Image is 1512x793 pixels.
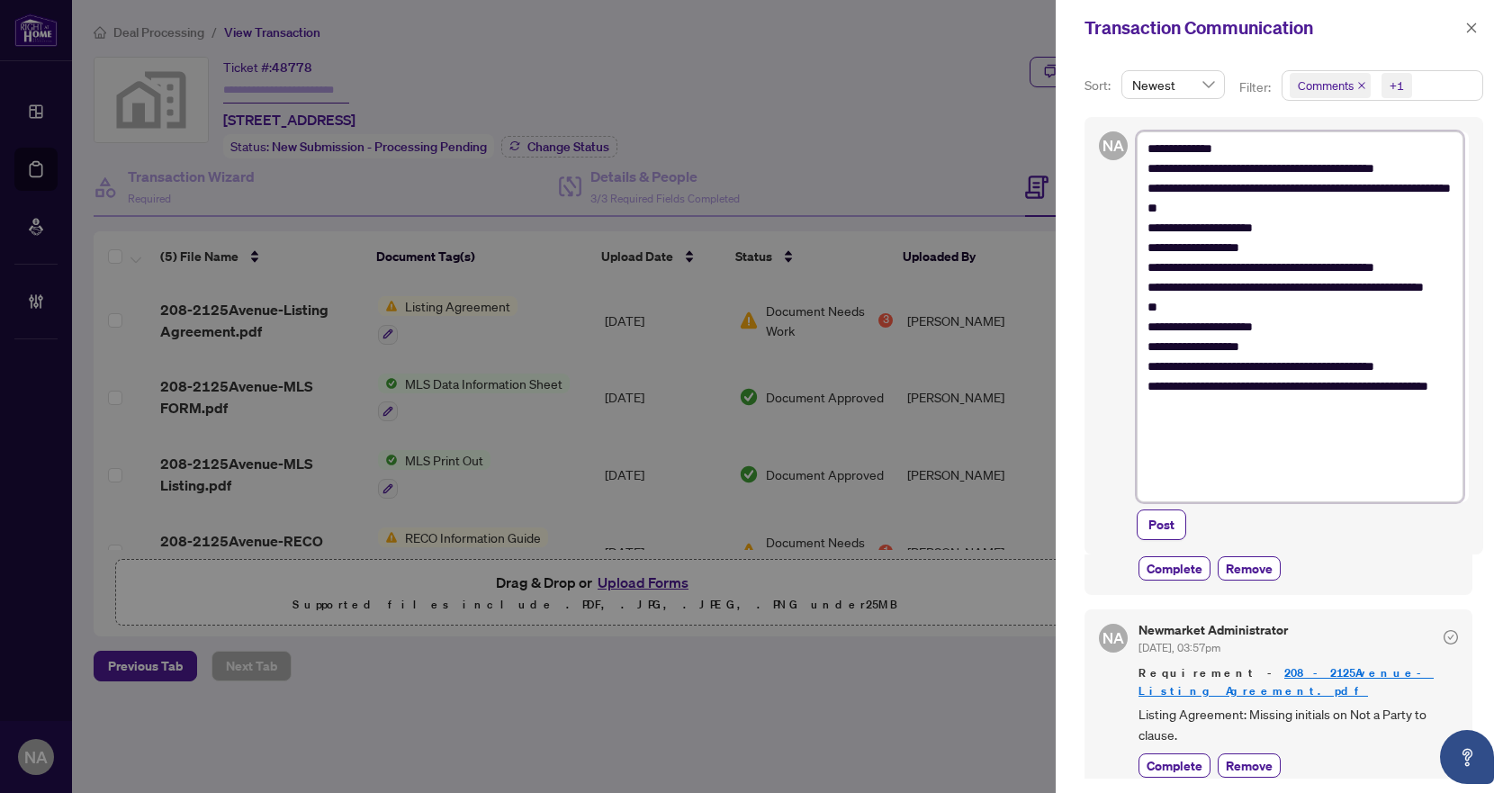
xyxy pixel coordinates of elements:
span: Complete [1147,756,1202,775]
div: +1 [1390,77,1404,95]
a: 208-2125Avenue-Listing Agreement.pdf [1138,665,1434,698]
span: Newest [1132,71,1214,98]
span: Remove [1226,756,1273,775]
button: Open asap [1440,730,1494,784]
span: Complete [1147,559,1202,578]
p: Filter: [1239,77,1273,97]
button: Complete [1138,753,1210,778]
p: Sort: [1084,76,1114,95]
button: Complete [1138,556,1210,581]
span: close [1357,81,1366,90]
span: Requirement - [1138,664,1458,700]
span: Comments [1298,77,1354,95]
span: check-circle [1444,630,1458,644]
span: Post [1148,510,1174,539]
button: Remove [1218,753,1281,778]
span: [DATE], 03:57pm [1138,641,1220,654]
div: Transaction Communication [1084,14,1460,41]
span: Comments [1290,73,1371,98]
span: Listing Agreement: Missing initials on Not a Party to clause. [1138,704,1458,746]
span: close [1465,22,1478,34]
button: Remove [1218,556,1281,581]
span: Remove [1226,559,1273,578]
span: NA [1102,134,1124,158]
button: Post [1137,509,1186,540]
span: NA [1102,626,1124,650]
h5: Newmarket Administrator [1138,624,1288,636]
